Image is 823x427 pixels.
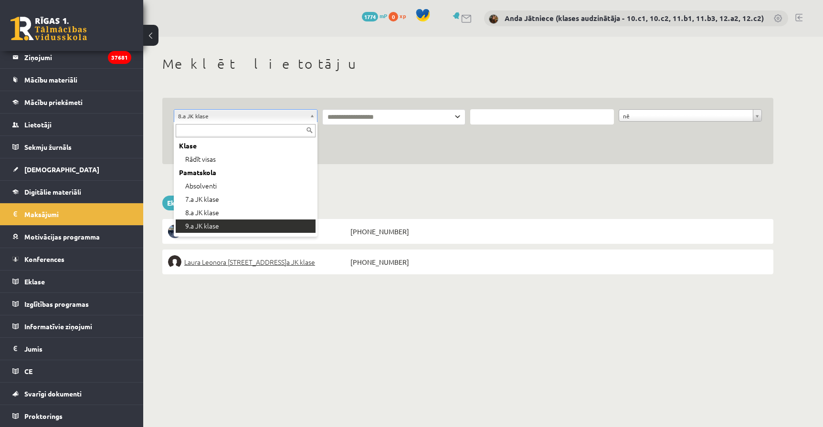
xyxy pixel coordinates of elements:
div: 7.a JK klase [176,193,316,206]
div: 9.a JK klase [176,219,316,233]
div: 9.b JK klase [176,233,316,246]
div: Pamatskola [176,166,316,179]
div: Klase [176,139,316,153]
div: Rādīt visas [176,153,316,166]
div: Absolventi [176,179,316,193]
div: 8.a JK klase [176,206,316,219]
